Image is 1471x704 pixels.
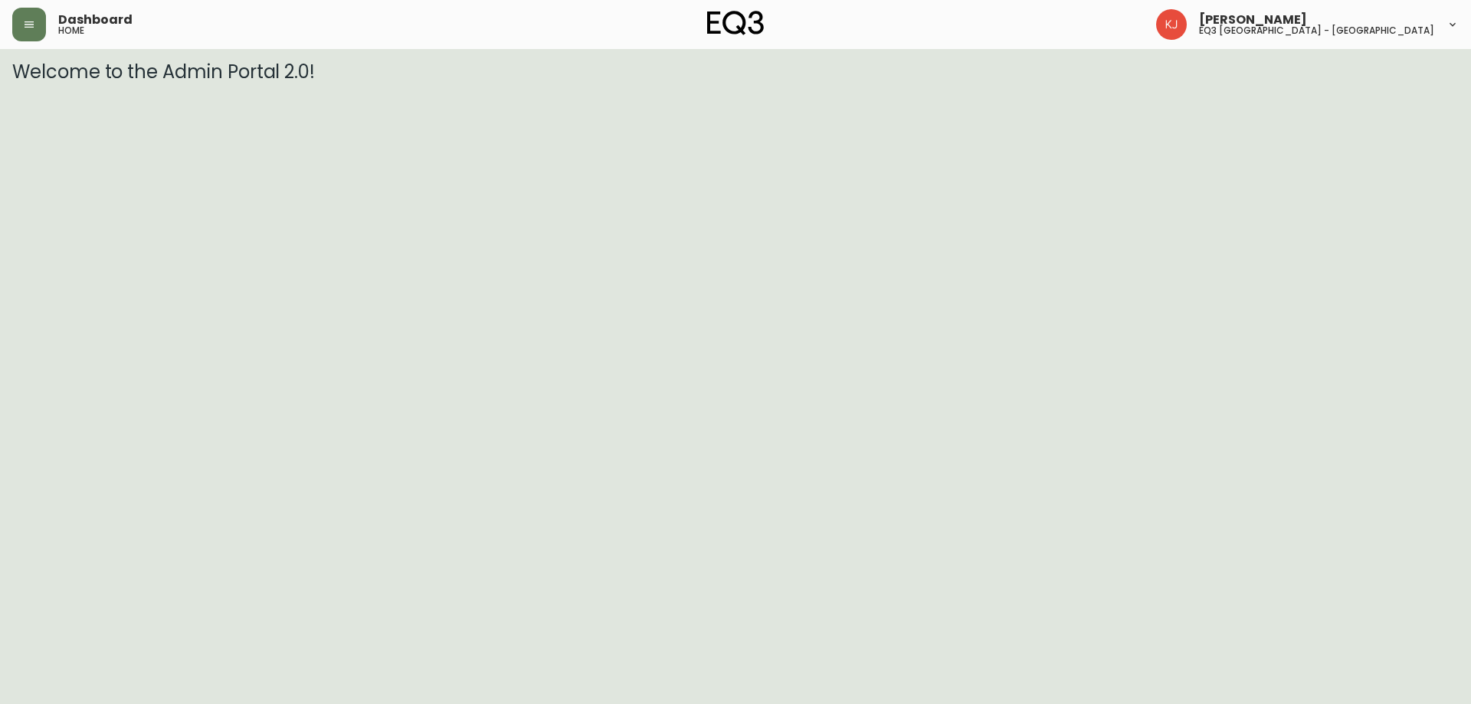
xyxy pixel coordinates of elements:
h3: Welcome to the Admin Portal 2.0! [12,61,1459,83]
h5: home [58,26,84,35]
h5: eq3 [GEOGRAPHIC_DATA] - [GEOGRAPHIC_DATA] [1199,26,1434,35]
img: 24a625d34e264d2520941288c4a55f8e [1156,9,1187,40]
span: Dashboard [58,14,133,26]
img: logo [707,11,764,35]
span: [PERSON_NAME] [1199,14,1307,26]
